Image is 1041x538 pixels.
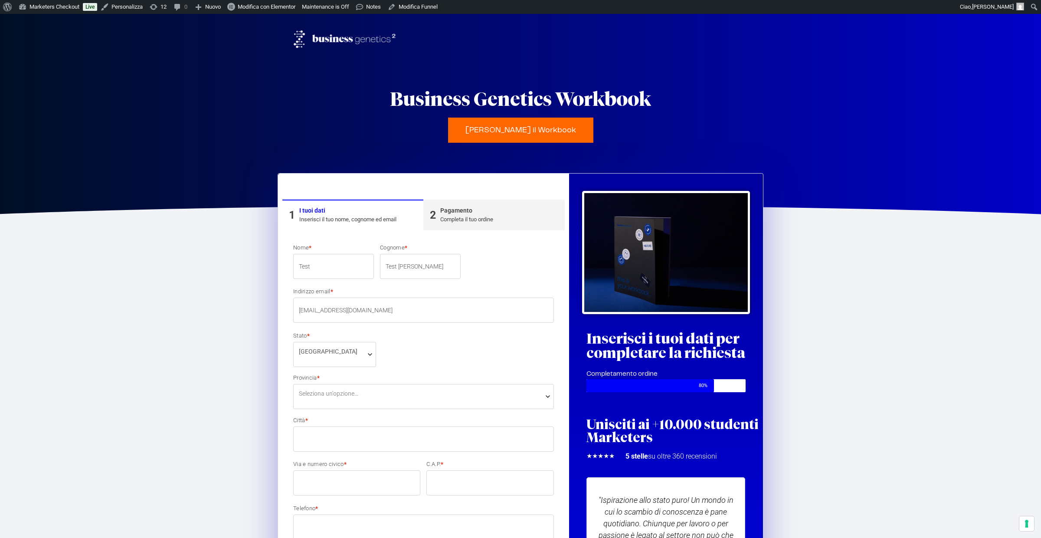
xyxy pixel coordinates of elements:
i: ★ [592,451,598,461]
i: ★ [603,451,609,461]
span: Completamento ordine [586,371,658,377]
a: 1I tuoi datiInserisci il tuo nome, cognome ed email [282,200,423,230]
span: Italia [299,347,370,356]
label: Nome [293,245,374,250]
span: Seleziona un'opzione… [299,389,358,398]
div: 2 [430,207,436,223]
label: Stato [293,333,376,338]
span: 80% [699,379,714,392]
span: [PERSON_NAME] il Workbook [465,126,576,134]
div: Inserisci il tuo nome, cognome ed email [299,215,396,224]
b: Business Genetics Workbook [390,89,651,110]
span: Stato [293,342,376,367]
label: C.A.P. [426,461,553,467]
label: Via e numero civico [293,461,420,467]
button: Le tue preferenze relative al consenso per le tecnologie di tracciamento [1019,516,1034,531]
div: Completa il tuo ordine [440,215,493,224]
i: ★ [586,451,592,461]
label: Città [293,417,554,423]
span: Modifica con Elementor [238,3,295,10]
label: Indirizzo email [293,289,554,294]
i: ★ [598,451,603,461]
a: 2PagamentoCompleta il tuo ordine [423,200,564,230]
h2: Unisciti ai +10.000 studenti Marketers [586,418,759,444]
iframe: Customerly Messenger Launcher [7,504,33,530]
i: ★ [609,451,615,461]
div: I tuoi dati [299,206,396,215]
label: Provincia [293,375,554,381]
a: [PERSON_NAME] il Workbook [448,118,593,143]
span: [PERSON_NAME] [972,3,1014,10]
a: Live [83,3,97,11]
label: Telefono [293,505,554,511]
span: Provincia [293,384,554,409]
div: 1 [289,207,295,223]
h2: Inserisci i tuoi dati per completare la richiesta [586,331,759,360]
div: Pagamento [440,206,493,215]
label: Cognome [380,245,461,250]
div: 5/5 [586,451,615,461]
